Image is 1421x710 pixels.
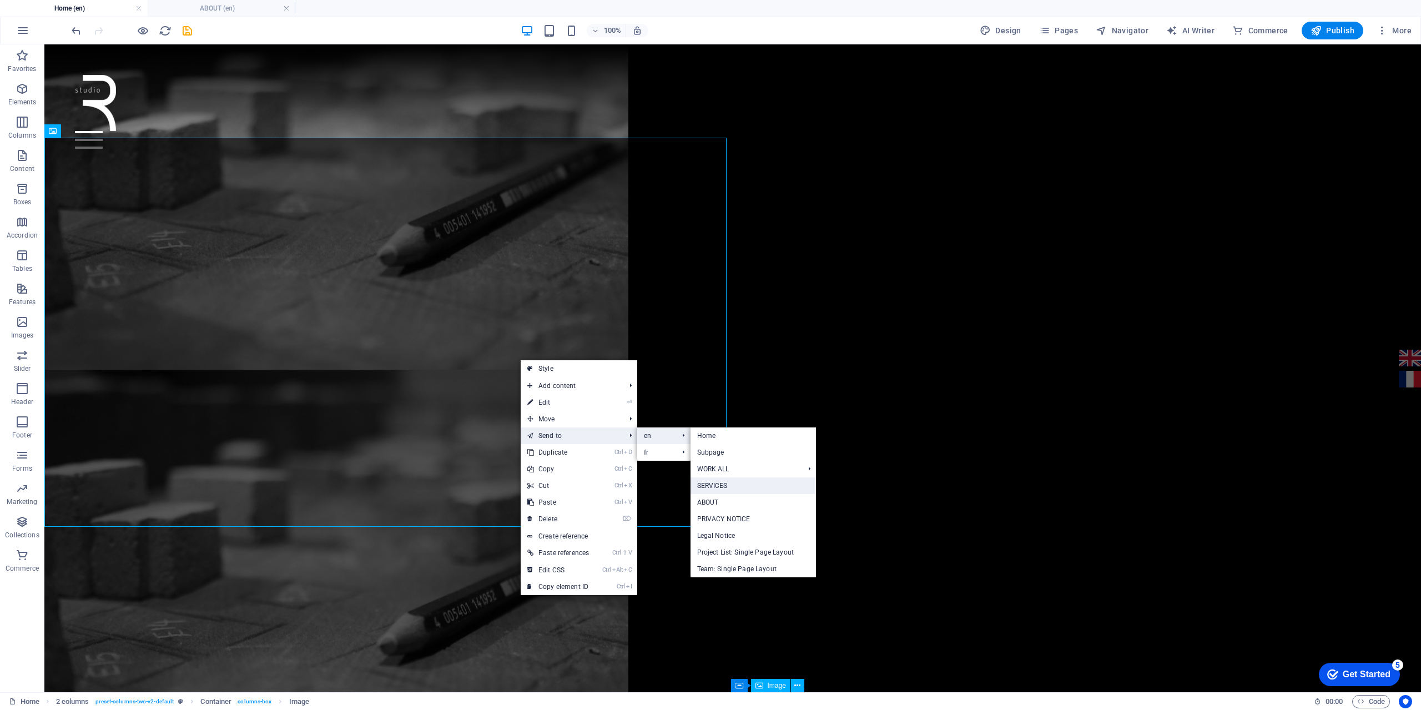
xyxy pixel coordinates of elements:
[181,24,194,37] i: Save (Ctrl+S)
[632,26,642,36] i: On resize automatically adjust zoom level to fit chosen device.
[617,583,626,590] i: Ctrl
[12,264,32,273] p: Tables
[614,449,623,456] i: Ctrl
[1372,22,1416,39] button: More
[637,444,673,461] a: fr
[5,531,39,540] p: Collections
[691,561,816,577] a: Team: Single Page Layout
[9,6,90,29] div: Get Started 5 items remaining, 0% complete
[521,444,596,461] a: CtrlDDuplicate
[10,164,34,173] p: Content
[691,477,816,494] a: SERVICES
[236,695,271,708] span: . columns-box
[12,431,32,440] p: Footer
[612,566,623,573] i: Alt
[614,465,623,472] i: Ctrl
[289,695,309,708] span: Click to select. Double-click to edit
[521,377,621,394] span: Add content
[13,198,32,207] p: Boxes
[975,22,1026,39] button: Design
[624,482,632,489] i: X
[691,444,816,461] a: Subpage
[624,498,632,506] i: V
[691,511,816,527] a: PRIVACY NOTICE
[1326,695,1343,708] span: 00 00
[69,24,83,37] button: undo
[1035,22,1082,39] button: Pages
[1162,22,1219,39] button: AI Writer
[603,24,621,37] h6: 100%
[627,399,632,406] i: ⏎
[1091,22,1153,39] button: Navigator
[521,545,596,561] a: Ctrl⇧VPaste references
[12,464,32,473] p: Forms
[1314,695,1343,708] h6: Session time
[521,477,596,494] a: CtrlXCut
[1399,695,1412,708] button: Usercentrics
[1357,695,1385,708] span: Code
[521,511,596,527] a: ⌦Delete
[1166,25,1215,36] span: AI Writer
[626,583,632,590] i: I
[14,364,31,373] p: Slider
[521,528,637,545] a: Create reference
[521,360,637,377] a: Style
[614,482,623,489] i: Ctrl
[11,397,33,406] p: Header
[637,427,673,444] a: en
[1039,25,1078,36] span: Pages
[70,24,83,37] i: Undo: Duplicate elements (Ctrl+Z)
[33,12,80,22] div: Get Started
[1096,25,1148,36] span: Navigator
[691,544,816,561] a: Project List: Single Page Layout
[521,394,596,411] a: ⏎Edit
[691,461,799,477] a: WORK ALL
[521,578,596,595] a: CtrlICopy element ID
[980,25,1021,36] span: Design
[622,549,627,556] i: ⇧
[521,494,596,511] a: CtrlVPaste
[1228,22,1293,39] button: Commerce
[180,24,194,37] button: save
[623,515,632,522] i: ⌦
[1352,695,1390,708] button: Code
[6,564,39,573] p: Commerce
[158,24,172,37] button: reload
[1302,22,1363,39] button: Publish
[56,695,89,708] span: Click to select. Double-click to edit
[768,682,786,689] span: Image
[691,494,816,511] a: ABOUT
[1311,25,1354,36] span: Publish
[93,695,174,708] span: . preset-columns-two-v2-default
[975,22,1026,39] div: Design (Ctrl+Alt+Y)
[521,562,596,578] a: CtrlAltCEdit CSS
[624,465,632,472] i: C
[148,2,295,14] h4: ABOUT (en)
[178,698,183,704] i: This element is a customizable preset
[624,449,632,456] i: D
[1232,25,1288,36] span: Commerce
[11,331,34,340] p: Images
[8,64,36,73] p: Favorites
[1377,25,1412,36] span: More
[602,566,611,573] i: Ctrl
[9,298,36,306] p: Features
[521,427,621,444] a: Send to
[624,566,632,573] i: C
[521,461,596,477] a: CtrlCCopy
[7,497,37,506] p: Marketing
[521,411,621,427] span: Move
[587,24,626,37] button: 100%
[9,695,39,708] a: Click to cancel selection. Double-click to open Pages
[8,131,36,140] p: Columns
[691,527,816,544] a: Legal Notice
[7,231,38,240] p: Accordion
[614,498,623,506] i: Ctrl
[1333,697,1335,706] span: :
[82,2,93,13] div: 5
[159,24,172,37] i: Reload page
[8,98,37,107] p: Elements
[200,695,231,708] span: Click to select. Double-click to edit
[628,549,632,556] i: V
[56,695,309,708] nav: breadcrumb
